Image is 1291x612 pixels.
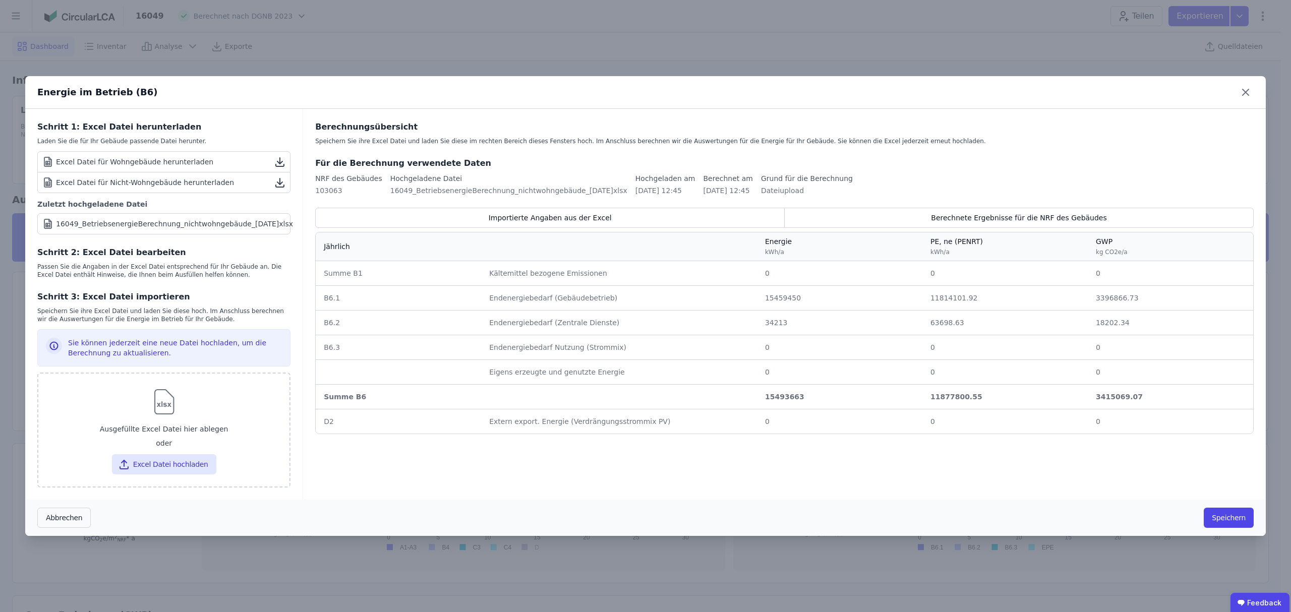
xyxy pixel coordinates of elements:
[42,156,213,168] div: Excel Datei für Wohngebäude herunterladen
[1096,269,1100,277] span: 0
[37,508,91,528] button: Abbrechen
[1096,236,1128,257] div: GWP
[315,137,1254,145] div: Speichern Sie ihre Excel Datei und laden Sie diese im rechten Bereich dieses Fensters hoch. Im An...
[46,420,281,438] div: Ausgefüllte Excel Datei hier ablegen
[1096,319,1130,327] span: 18202.34
[489,368,624,376] span: Eigens erzeugte und genutzte Energie
[765,269,770,277] span: 0
[37,263,290,279] div: Passen Sie die Angaben in der Excel Datei entsprechend für Ihr Gebäude an. Die Excel Datei enthäl...
[765,294,801,302] span: 15459450
[635,186,695,196] div: [DATE] 12:45
[489,417,670,425] span: Extern export. Energie (Verdrängungsstrommix PV)
[765,343,770,351] span: 0
[315,121,1254,133] div: Berechnungsübersicht
[324,293,473,303] div: B6.1
[324,318,473,328] div: B6.2
[1096,343,1100,351] span: 0
[1096,393,1143,401] span: 3415069.07
[37,247,290,259] div: Schritt 2: Excel Datei bearbeiten
[37,121,290,133] div: Schritt 1: Excel Datei herunterladen
[930,319,964,327] span: 63698.63
[38,152,290,172] a: Excel Datei für Wohngebäude herunterladen
[315,186,382,196] div: 103063
[37,307,290,323] div: Speichern Sie ihre Excel Datei und laden Sie diese hoch. Im Anschluss berechnen wir die Auswertun...
[37,199,290,209] div: Zuletzt hochgeladene Datei
[1096,249,1128,256] span: kg CO2e/a
[390,173,627,183] div: Hochgeladene Datei
[930,249,950,256] span: kWh/a
[112,454,216,474] button: Excel Datei hochladen
[1096,294,1139,302] span: 3396866.73
[489,269,607,277] span: Kältemittel bezogene Emissionen
[37,213,290,234] a: 16049_BetriebsenergieBerechnung_nichtwohngebäude_[DATE]xlsx
[930,368,935,376] span: 0
[37,85,158,99] div: Energie im Betrieb (B6)
[37,137,290,145] div: Laden Sie die für Ihr Gebäude passende Datei herunter.
[930,236,983,257] div: PE, ne (PENRT)
[930,269,935,277] span: 0
[324,241,350,252] div: Jährlich
[761,173,853,183] div: Grund für die Berechnung
[68,338,282,358] div: Sie können jederzeit eine neue Datei hochladen, um die Berechnung zu aktualisieren.
[930,343,935,351] span: 0
[489,343,626,351] span: Endenergiebedarf Nutzung (Strommix)
[390,186,627,196] div: 16049_BetriebsenergieBerechnung_nichtwohngebäude_[DATE]xlsx
[765,319,788,327] span: 34213
[489,213,612,223] span: Importierte Angaben aus der Excel
[703,173,753,183] div: Berechnet am
[703,186,753,196] div: [DATE] 12:45
[1096,368,1100,376] span: 0
[1096,417,1100,425] span: 0
[930,417,935,425] span: 0
[489,319,619,327] span: Endenergiebedarf (Zentrale Dienste)
[1204,508,1254,528] button: Speichern
[765,249,784,256] span: kWh/a
[489,294,617,302] span: Endenergiebedarf (Gebäudebetrieb)
[930,393,982,401] span: 11877800.55
[761,186,853,196] div: Dateiupload
[765,236,792,257] div: Energie
[635,173,695,183] div: Hochgeladen am
[315,173,382,183] div: NRF des Gebäudes
[324,342,473,352] div: B6.3
[765,417,770,425] span: 0
[324,392,473,402] div: Summe B6
[46,438,281,450] div: oder
[324,268,473,278] div: Summe B1
[765,393,804,401] span: 15493663
[931,213,1106,223] span: Berechnete Ergebnisse für die NRF des Gebäudes
[315,157,1254,169] div: Für die Berechnung verwendete Daten
[324,416,473,426] div: D2
[42,176,234,189] div: Excel Datei für Nicht-Wohngebäude herunterladen
[930,294,978,302] span: 11814101.92
[765,368,770,376] span: 0
[56,219,293,229] div: 16049_BetriebsenergieBerechnung_nichtwohngebäude_[DATE]xlsx
[38,172,290,193] a: Excel Datei für Nicht-Wohngebäude herunterladen
[148,386,181,418] img: svg%3e
[37,291,290,303] div: Schritt 3: Excel Datei importieren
